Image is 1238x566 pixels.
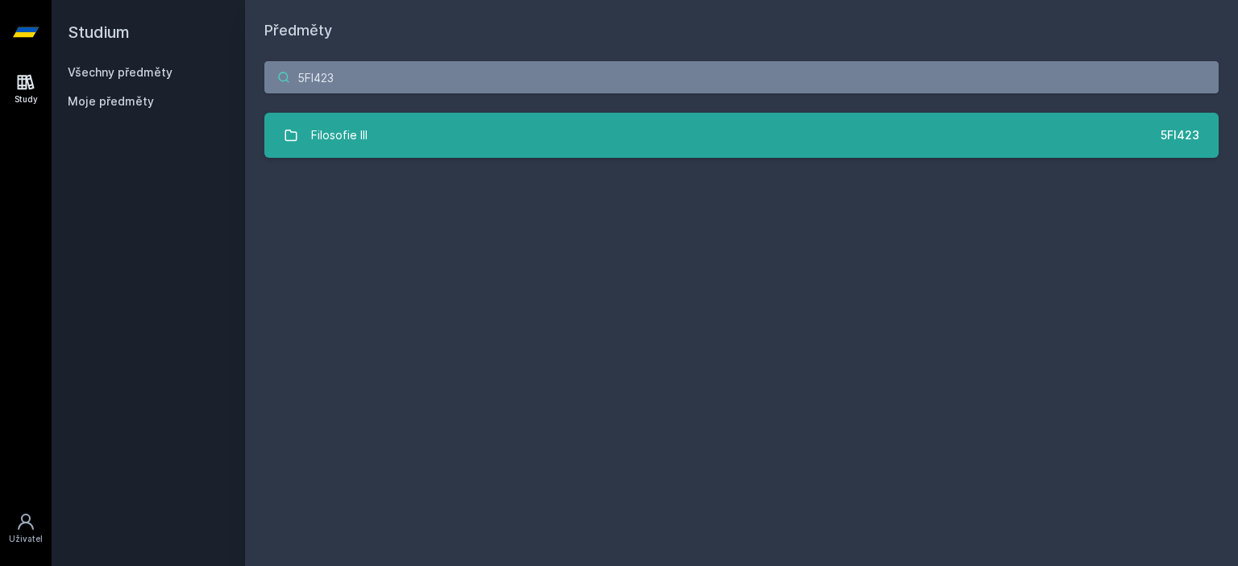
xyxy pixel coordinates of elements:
div: Filosofie III [311,119,368,151]
a: Uživatel [3,504,48,553]
a: Filosofie III 5FI423 [264,113,1219,158]
div: Study [15,93,38,105]
h1: Předměty [264,19,1219,42]
input: Název nebo ident předmětu… [264,61,1219,93]
a: Study [3,64,48,114]
div: 5FI423 [1161,127,1199,143]
a: Všechny předměty [68,65,172,79]
div: Uživatel [9,533,43,545]
span: Moje předměty [68,93,154,109]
